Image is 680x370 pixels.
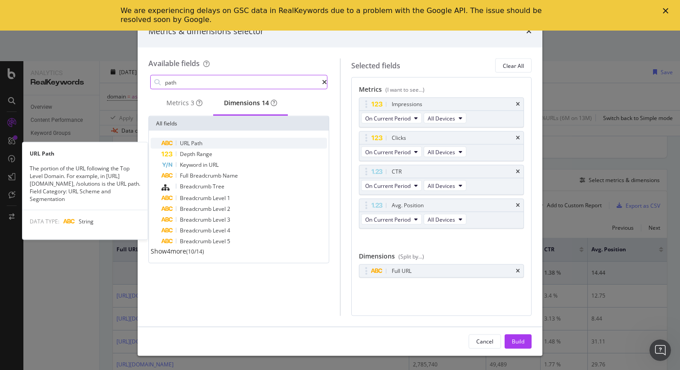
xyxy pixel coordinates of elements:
span: Full [180,172,190,179]
span: Breadcrumb [180,216,213,223]
div: Full URLtimes [359,264,524,278]
div: (I want to see...) [385,86,425,94]
div: Close [663,8,672,13]
div: Dimensions [224,98,277,107]
span: Depth [180,150,197,158]
div: Metrics [166,98,202,107]
div: ImpressionstimesOn Current PeriodAll Devices [359,98,524,128]
div: brand label [191,98,194,107]
input: Search by field name [164,76,322,89]
button: All Devices [424,147,466,157]
button: All Devices [424,214,466,225]
span: Name [223,172,238,179]
div: ClickstimesOn Current PeriodAll Devices [359,131,524,161]
span: Level [213,194,227,202]
span: On Current Period [365,182,411,189]
div: Build [512,337,524,345]
div: Dimensions [359,252,524,264]
button: All Devices [424,113,466,124]
div: All fields [149,116,329,131]
span: 2 [227,205,230,213]
button: On Current Period [361,180,422,191]
div: Cancel [476,337,493,345]
div: Avg. Position [392,201,424,210]
span: URL [209,161,219,169]
iframe: Intercom live chat [649,339,671,361]
span: Breadcrumb [180,237,213,245]
div: Clear All [503,62,524,69]
div: URL Path [22,149,148,157]
div: times [516,203,520,208]
button: All Devices [424,180,466,191]
span: Breadcrumb [180,194,213,202]
span: All Devices [428,182,455,189]
div: Clicks [392,134,406,143]
span: Path [191,139,202,147]
div: times [526,25,532,37]
span: All Devices [428,215,455,223]
div: CTRtimesOn Current PeriodAll Devices [359,165,524,195]
div: CTR [392,167,402,176]
div: Metrics [359,85,524,98]
span: On Current Period [365,114,411,122]
div: (Split by...) [398,253,424,260]
span: All Devices [428,114,455,122]
span: Level [213,205,227,213]
span: URL [180,139,191,147]
span: All Devices [428,148,455,156]
span: Level [213,237,227,245]
div: times [516,135,520,141]
span: Level [213,227,227,234]
span: Tree [213,183,224,190]
span: 3 [227,216,230,223]
span: Breadcrumb [180,183,213,190]
span: On Current Period [365,215,411,223]
span: 1 [227,194,230,202]
span: 14 [262,98,269,107]
span: Show 4 more [151,247,186,255]
div: Full URL [392,267,412,276]
span: On Current Period [365,148,411,156]
span: ( 10 / 14 ) [186,248,204,255]
div: times [516,169,520,174]
div: The portion of the URL following the Top Level Domain. For example, in [URL][DOMAIN_NAME], /solut... [22,164,148,203]
button: Clear All [495,58,532,73]
div: Available fields [148,58,200,68]
span: Breadcrumb [180,227,213,234]
div: Metrics & dimensions selector [148,25,264,37]
span: Breadcrumb [180,205,213,213]
div: times [516,268,520,274]
span: 4 [227,227,230,234]
button: On Current Period [361,214,422,225]
span: Level [213,216,227,223]
span: Keyword [180,161,203,169]
div: modal [138,14,542,356]
div: Selected fields [351,60,400,71]
div: Impressions [392,100,422,109]
div: We are experiencing delays on GSC data in RealKeywords due to a problem with the Google API. The ... [121,6,545,24]
span: 5 [227,237,230,245]
span: Breadcrumb [190,172,223,179]
div: Avg. PositiontimesOn Current PeriodAll Devices [359,199,524,229]
span: in [203,161,209,169]
div: brand label [262,98,269,107]
div: times [516,102,520,107]
span: Range [197,150,212,158]
button: On Current Period [361,147,422,157]
button: On Current Period [361,113,422,124]
span: 3 [191,98,194,107]
button: Cancel [469,334,501,348]
button: Build [505,334,532,348]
